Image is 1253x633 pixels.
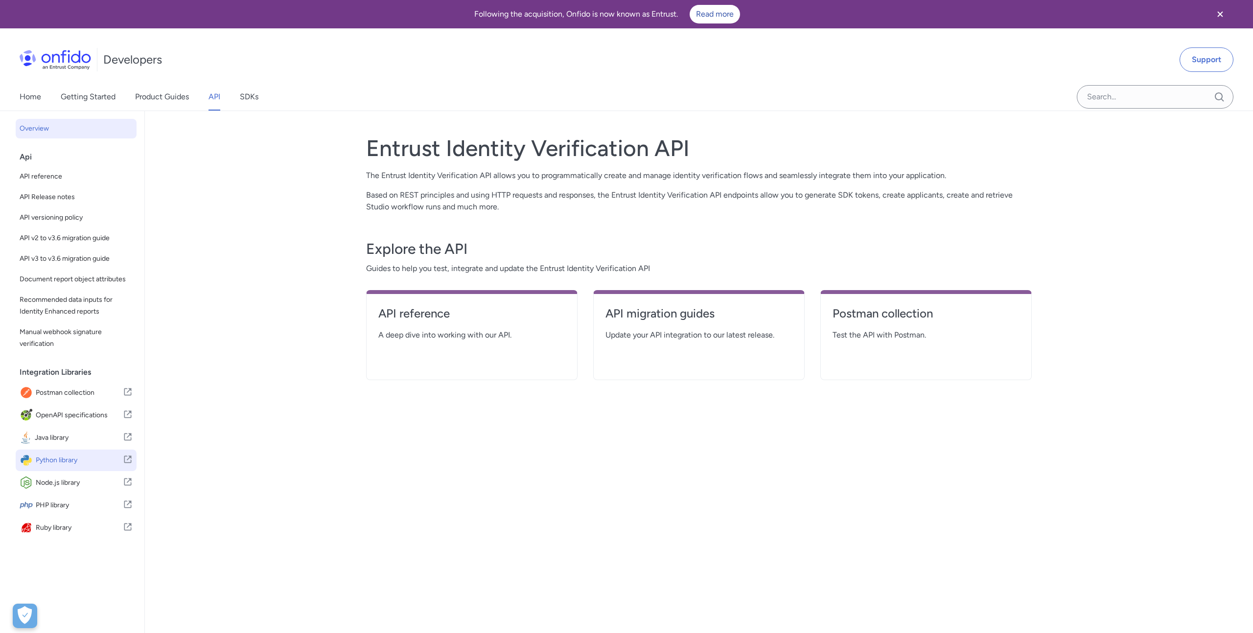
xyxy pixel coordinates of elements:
[16,119,137,138] a: Overview
[36,476,123,490] span: Node.js library
[20,476,36,490] img: IconNode.js library
[20,50,91,69] img: Onfido Logo
[20,431,35,445] img: IconJava library
[61,83,116,111] a: Getting Started
[16,187,137,207] a: API Release notes
[16,290,137,321] a: Recommended data inputs for Identity Enhanced reports
[1077,85,1233,109] input: Onfido search input field
[16,405,137,426] a: IconOpenAPI specificationsOpenAPI specifications
[20,212,133,224] span: API versioning policy
[366,239,1032,259] h3: Explore the API
[605,329,792,341] span: Update your API integration to our latest release.
[13,604,37,628] button: Open Preferences
[20,253,133,265] span: API v3 to v3.6 migration guide
[1214,8,1226,20] svg: Close banner
[13,604,37,628] div: Cookie Preferences
[366,189,1032,213] p: Based on REST principles and using HTTP requests and responses, the Entrust Identity Verification...
[209,83,220,111] a: API
[20,521,36,535] img: IconRuby library
[16,167,137,186] a: API reference
[103,52,162,68] h1: Developers
[16,517,137,539] a: IconRuby libraryRuby library
[20,191,133,203] span: API Release notes
[605,306,792,321] h4: API migration guides
[16,270,137,289] a: Document report object attributes
[20,362,140,382] div: Integration Libraries
[20,171,133,182] span: API reference
[16,495,137,516] a: IconPHP libraryPHP library
[16,208,137,227] a: API versioning policy
[16,450,137,471] a: IconPython libraryPython library
[378,329,565,341] span: A deep dive into working with our API.
[378,306,565,329] a: API reference
[20,326,133,350] span: Manual webhook signature verification
[833,306,1020,321] h4: Postman collection
[20,498,36,512] img: IconPHP library
[1180,47,1233,72] a: Support
[20,294,133,317] span: Recommended data inputs for Identity Enhanced reports
[35,431,123,445] span: Java library
[16,472,137,494] a: IconNode.js libraryNode.js library
[366,170,1032,181] p: The Entrust Identity Verification API allows you to programmatically create and manage identity v...
[16,322,137,354] a: Manual webhook signature verification
[1202,2,1238,26] button: Close banner
[366,263,1032,274] span: Guides to help you test, integrate and update the Entrust Identity Verification API
[20,273,133,285] span: Document report object attributes
[36,408,123,422] span: OpenAPI specifications
[20,232,133,244] span: API v2 to v3.6 migration guide
[20,123,133,135] span: Overview
[36,453,123,467] span: Python library
[16,249,137,269] a: API v3 to v3.6 migration guide
[20,386,36,400] img: IconPostman collection
[833,306,1020,329] a: Postman collection
[366,135,1032,162] h1: Entrust Identity Verification API
[20,83,41,111] a: Home
[135,83,189,111] a: Product Guides
[36,386,123,400] span: Postman collection
[36,498,123,512] span: PHP library
[16,382,137,404] a: IconPostman collectionPostman collection
[20,453,36,467] img: IconPython library
[16,427,137,449] a: IconJava libraryJava library
[20,147,140,167] div: Api
[12,5,1202,23] div: Following the acquisition, Onfido is now known as Entrust.
[20,408,36,422] img: IconOpenAPI specifications
[378,306,565,321] h4: API reference
[16,228,137,248] a: API v2 to v3.6 migration guide
[240,83,258,111] a: SDKs
[690,5,740,23] a: Read more
[833,329,1020,341] span: Test the API with Postman.
[605,306,792,329] a: API migration guides
[36,521,123,535] span: Ruby library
